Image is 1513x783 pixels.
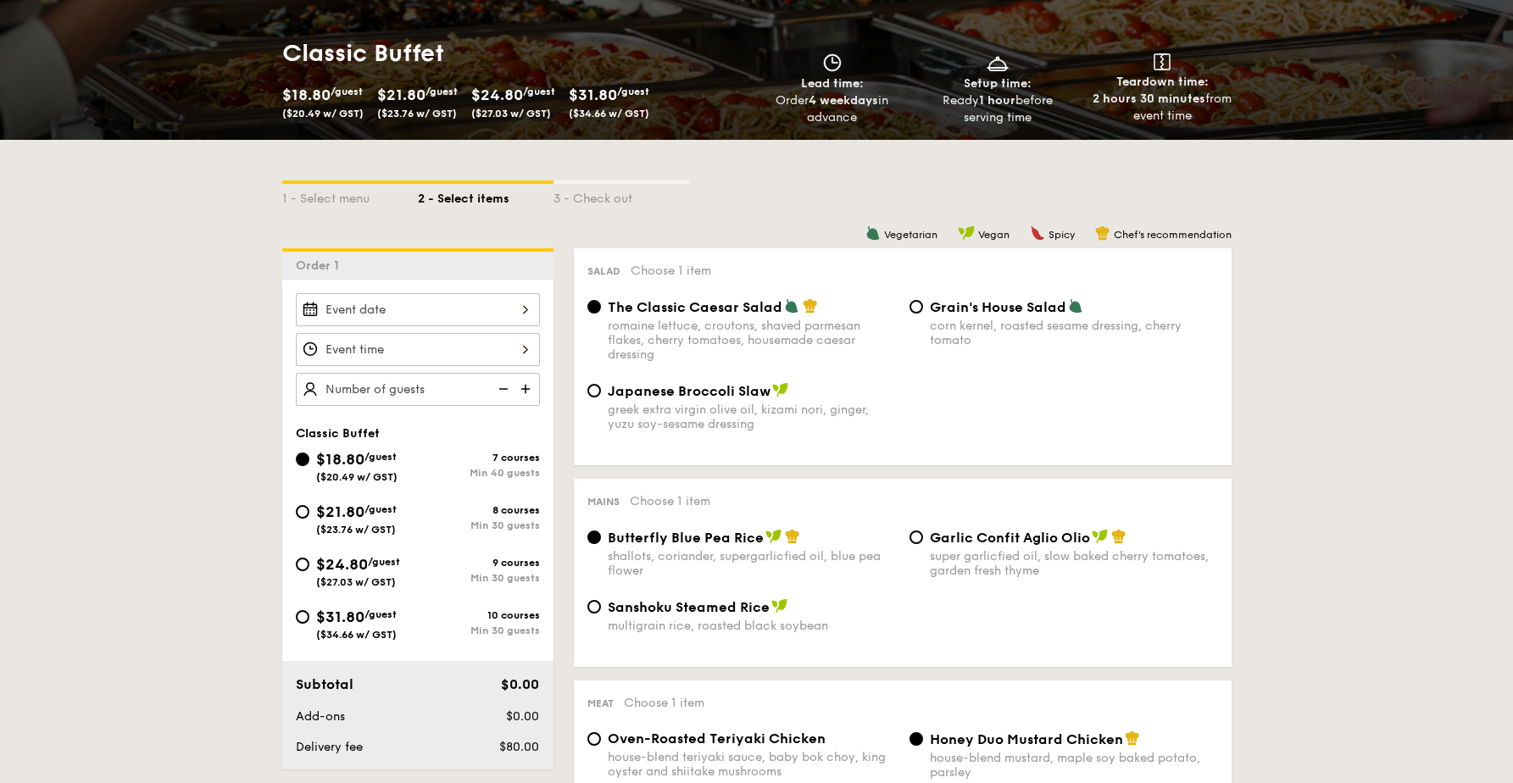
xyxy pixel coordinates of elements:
[930,299,1066,315] span: Grain's House Salad
[553,184,689,208] div: 3 - Check out
[296,610,309,624] input: $31.80/guest($34.66 w/ GST)10 coursesMin 30 guests
[909,300,923,314] input: Grain's House Saladcorn kernel, roasted sesame dressing, cherry tomato
[884,229,937,241] span: Vegetarian
[418,504,540,516] div: 8 courses
[930,751,1218,780] div: house-blend mustard, maple soy baked potato, parsley
[296,293,540,326] input: Event date
[296,373,540,406] input: Number of guests
[282,108,364,119] span: ($20.49 w/ GST)
[608,383,770,399] span: Japanese Broccoli Slaw
[921,92,1073,126] div: Ready before serving time
[296,558,309,571] input: $24.80/guest($27.03 w/ GST)9 coursesMin 30 guests
[296,709,345,724] span: Add-ons
[608,549,896,578] div: shallots, coriander, supergarlicfied oil, blue pea flower
[296,333,540,366] input: Event time
[930,319,1218,347] div: corn kernel, roasted sesame dressing, cherry tomato
[364,451,397,463] span: /guest
[608,403,896,431] div: greek extra virgin olive oil, kizami nori, ginger, yuzu soy-sesame dressing
[608,730,826,747] span: Oven-Roasted Teriyaki Chicken
[801,76,864,91] span: Lead time:
[296,505,309,519] input: $21.80/guest($23.76 w/ GST)8 coursesMin 30 guests
[608,530,764,546] span: Butterfly Blue Pea Rice
[587,732,601,746] input: Oven-Roasted Teriyaki Chickenhouse-blend teriyaki sauce, baby bok choy, king oyster and shiitake ...
[426,86,458,97] span: /guest
[331,86,363,97] span: /guest
[784,298,799,314] img: icon-vegetarian.fe4039eb.svg
[296,258,346,273] span: Order 1
[1111,529,1126,544] img: icon-chef-hat.a58ddaea.svg
[316,576,396,588] span: ($27.03 w/ GST)
[909,530,923,544] input: Garlic Confit Aglio Oliosuper garlicfied oil, slow baked cherry tomatoes, garden fresh thyme
[316,471,398,483] span: ($20.49 w/ GST)
[765,529,782,544] img: icon-vegan.f8ff3823.svg
[499,740,539,754] span: $80.00
[1116,75,1209,89] span: Teardown time:
[296,676,353,692] span: Subtotal
[809,93,878,108] strong: 4 weekdays
[501,676,539,692] span: $0.00
[316,555,368,574] span: $24.80
[1114,229,1232,241] span: Chef's recommendation
[930,530,1090,546] span: Garlic Confit Aglio Olio
[820,53,845,72] img: icon-clock.2db775ea.svg
[282,184,418,208] div: 1 - Select menu
[418,467,540,479] div: Min 40 guests
[523,86,555,97] span: /guest
[1087,91,1238,125] div: from event time
[608,750,896,779] div: house-blend teriyaki sauce, baby bok choy, king oyster and shiitake mushrooms
[489,373,515,405] img: icon-reduce.1d2dbef1.svg
[1125,730,1140,746] img: icon-chef-hat.a58ddaea.svg
[587,600,601,614] input: Sanshoku Steamed Ricemultigrain rice, roasted black soybean
[471,86,523,104] span: $24.80
[930,731,1123,747] span: Honey Duo Mustard Chicken
[296,453,309,466] input: $18.80/guest($20.49 w/ GST)7 coursesMin 40 guests
[587,265,620,277] span: Salad
[1049,229,1075,241] span: Spicy
[296,740,363,754] span: Delivery fee
[587,300,601,314] input: The Classic Caesar Saladromaine lettuce, croutons, shaved parmesan flakes, cherry tomatoes, house...
[587,697,614,709] span: Meat
[803,298,818,314] img: icon-chef-hat.a58ddaea.svg
[418,184,553,208] div: 2 - Select items
[587,496,620,508] span: Mains
[772,382,789,397] img: icon-vegan.f8ff3823.svg
[316,608,364,626] span: $31.80
[569,108,649,119] span: ($34.66 w/ GST)
[569,86,617,104] span: $31.80
[631,264,711,278] span: Choose 1 item
[418,557,540,569] div: 9 courses
[608,319,896,362] div: romaine lettuce, croutons, shaved parmesan flakes, cherry tomatoes, housemade caesar dressing
[608,619,896,633] div: multigrain rice, roasted black soybean
[608,599,770,615] span: Sanshoku Steamed Rice
[316,629,397,641] span: ($34.66 w/ GST)
[368,556,400,568] span: /guest
[316,503,364,521] span: $21.80
[1093,92,1205,106] strong: 2 hours 30 minutes
[515,373,540,405] img: icon-add.58712e84.svg
[282,86,331,104] span: $18.80
[282,38,750,69] h1: Classic Buffet
[1092,529,1109,544] img: icon-vegan.f8ff3823.svg
[1030,225,1045,241] img: icon-spicy.37a8142b.svg
[418,452,540,464] div: 7 courses
[865,225,881,241] img: icon-vegetarian.fe4039eb.svg
[506,709,539,724] span: $0.00
[771,598,788,614] img: icon-vegan.f8ff3823.svg
[418,609,540,621] div: 10 courses
[316,524,396,536] span: ($23.76 w/ GST)
[624,696,704,710] span: Choose 1 item
[979,93,1015,108] strong: 1 hour
[630,494,710,508] span: Choose 1 item
[964,76,1032,91] span: Setup time:
[316,450,364,469] span: $18.80
[471,108,551,119] span: ($27.03 w/ GST)
[785,529,800,544] img: icon-chef-hat.a58ddaea.svg
[958,225,975,241] img: icon-vegan.f8ff3823.svg
[608,299,782,315] span: The Classic Caesar Salad
[364,608,397,620] span: /guest
[587,530,601,544] input: Butterfly Blue Pea Riceshallots, coriander, supergarlicfied oil, blue pea flower
[418,519,540,531] div: Min 30 guests
[909,732,923,746] input: Honey Duo Mustard Chickenhouse-blend mustard, maple soy baked potato, parsley
[617,86,649,97] span: /guest
[296,426,380,441] span: Classic Buffet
